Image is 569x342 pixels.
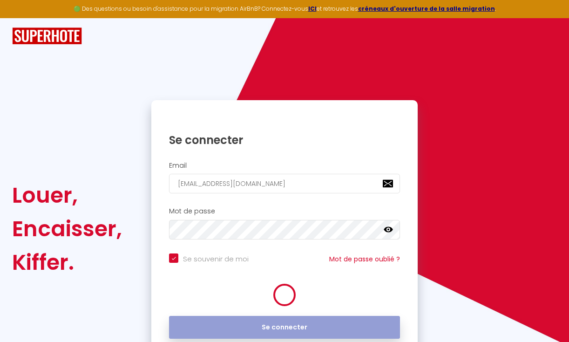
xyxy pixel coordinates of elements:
h2: Mot de passe [169,207,400,215]
h1: Se connecter [169,133,400,147]
input: Ton Email [169,174,400,193]
h2: Email [169,162,400,170]
a: ICI [308,5,317,13]
div: Encaisser, [12,212,122,246]
div: Kiffer. [12,246,122,279]
a: Mot de passe oublié ? [329,254,400,264]
button: Se connecter [169,316,400,339]
a: créneaux d'ouverture de la salle migration [358,5,495,13]
img: SuperHote logo [12,27,82,45]
div: Louer, [12,178,122,212]
button: Ouvrir le widget de chat LiveChat [7,4,35,32]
